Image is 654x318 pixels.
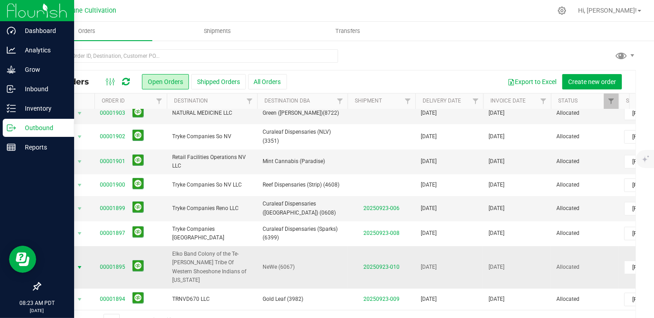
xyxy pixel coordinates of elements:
a: Destination DBA [264,98,310,104]
span: [DATE] [489,229,504,238]
a: Filter [604,94,619,109]
span: Allocated [556,295,613,304]
span: [DATE] [489,132,504,141]
span: NATURAL MEDICINE LLC [172,109,252,117]
a: Shipments [152,22,283,41]
inline-svg: Dashboard [7,26,16,35]
span: Reef Dispensaries (Strip) (4608) [263,181,342,189]
span: Hi, [PERSON_NAME]! [578,7,637,14]
a: Shipment [355,98,382,104]
span: Tryke Companies So NV LLC [172,181,252,189]
a: Destination [174,98,208,104]
a: Filter [536,94,551,109]
p: Reports [16,142,70,153]
span: select [74,293,85,306]
a: 00001902 [100,132,125,141]
span: [DATE] [421,263,437,271]
a: 00001895 [100,263,125,271]
p: 08:23 AM PDT [4,299,70,307]
span: [DATE] [421,132,437,141]
button: Export to Excel [502,74,562,89]
span: Shipments [192,27,243,35]
p: Inbound [16,84,70,94]
button: All Orders [248,74,287,89]
p: [DATE] [4,307,70,314]
span: NeWe (6067) [263,263,342,271]
span: [DATE] [489,263,504,271]
a: Sales Rep [626,98,653,104]
a: 00001901 [100,157,125,166]
a: 00001894 [100,295,125,304]
p: Grow [16,64,70,75]
span: Mint Cannabis (Paradise) [263,157,342,166]
span: TRNVD670 LLC [172,295,252,304]
p: Analytics [16,45,70,56]
a: Invoice Date [490,98,526,104]
button: Shipped Orders [191,74,246,89]
a: 00001900 [100,181,125,189]
a: Filter [333,94,348,109]
span: Allocated [556,109,613,117]
span: [DATE] [421,204,437,213]
a: Order ID [102,98,125,104]
span: [DATE] [489,157,504,166]
span: Curaleaf Dispensaries (NLV) (3351) [263,128,342,145]
inline-svg: Inbound [7,84,16,94]
inline-svg: Analytics [7,46,16,55]
a: 00001897 [100,229,125,238]
div: Manage settings [556,6,568,15]
span: select [74,202,85,215]
span: select [74,155,85,168]
span: Curaleaf Dispensaries ([GEOGRAPHIC_DATA]) (0608) [263,200,342,217]
a: Orders [22,22,152,41]
span: Curaleaf Dispensaries (Sparks) (6399) [263,225,342,242]
span: Elko Band Colony of the Te-[PERSON_NAME] Tribe Of Western Shoeshone Indians of [US_STATE] [172,250,252,285]
a: 20250923-008 [363,230,400,236]
a: Delivery Date [423,98,461,104]
span: Allocated [556,229,613,238]
a: 20250923-006 [363,205,400,211]
inline-svg: Inventory [7,104,16,113]
span: Tryke Companies So NV [172,132,252,141]
p: Dashboard [16,25,70,36]
span: Dune Cultivation [68,7,117,14]
button: Create new order [562,74,622,89]
span: Tryke Companies [GEOGRAPHIC_DATA] [172,225,252,242]
span: select [74,179,85,192]
span: Gold Leaf (3982) [263,295,342,304]
a: Transfers [282,22,413,41]
inline-svg: Outbound [7,123,16,132]
span: [DATE] [421,157,437,166]
p: Outbound [16,122,70,133]
span: select [74,131,85,143]
span: Allocated [556,263,613,271]
inline-svg: Reports [7,143,16,152]
a: Filter [400,94,415,109]
span: select [74,107,85,120]
inline-svg: Grow [7,65,16,74]
a: Filter [152,94,167,109]
span: [DATE] [421,181,437,189]
span: [DATE] [421,109,437,117]
a: Filter [242,94,257,109]
span: Allocated [556,204,613,213]
span: Transfers [323,27,372,35]
a: 00001899 [100,204,125,213]
a: 00001903 [100,109,125,117]
span: Retail Facilities Operations NV LLC [172,153,252,170]
span: select [74,227,85,240]
span: select [74,261,85,274]
span: Allocated [556,181,613,189]
span: [DATE] [489,295,504,304]
span: [DATE] [489,204,504,213]
span: Tryke Companies Reno LLC [172,204,252,213]
span: Orders [66,27,108,35]
span: [DATE] [421,295,437,304]
a: Status [558,98,578,104]
span: Green ([PERSON_NAME])(8722) [263,109,342,117]
span: Allocated [556,132,613,141]
button: Open Orders [142,74,189,89]
p: Inventory [16,103,70,114]
span: [DATE] [421,229,437,238]
input: Search Order ID, Destination, Customer PO... [40,49,338,63]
